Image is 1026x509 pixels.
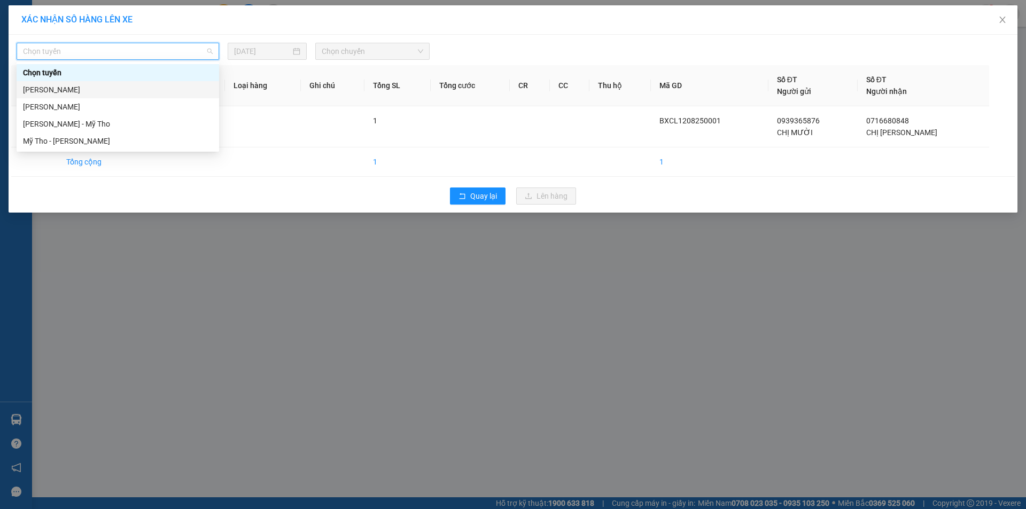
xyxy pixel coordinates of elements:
[651,147,768,177] td: 1
[777,87,811,96] span: Người gửi
[516,187,576,205] button: uploadLên hàng
[373,116,377,125] span: 1
[23,43,213,59] span: Chọn tuyến
[301,65,364,106] th: Ghi chú
[866,75,887,84] span: Số ĐT
[11,106,58,147] td: 1
[777,75,797,84] span: Số ĐT
[17,81,219,98] div: Cao Lãnh - Hồ Chí Minh
[23,118,213,130] div: [PERSON_NAME] - Mỹ Tho
[23,135,213,147] div: Mỹ Tho - [PERSON_NAME]
[866,128,937,137] span: CHỊ [PERSON_NAME]
[225,65,301,106] th: Loại hàng
[866,116,909,125] span: 0716680848
[364,147,431,177] td: 1
[23,84,213,96] div: [PERSON_NAME]
[450,187,506,205] button: rollbackQuay lại
[470,190,497,202] span: Quay lại
[17,115,219,132] div: Cao Lãnh - Mỹ Tho
[550,65,590,106] th: CC
[777,128,813,137] span: CHỊ MƯỜI
[651,65,768,106] th: Mã GD
[998,15,1007,24] span: close
[659,116,721,125] span: BXCL1208250001
[322,43,423,59] span: Chọn chuyến
[988,5,1017,35] button: Close
[17,64,219,81] div: Chọn tuyến
[58,147,136,177] td: Tổng cộng
[234,45,291,57] input: 12/08/2025
[589,65,651,106] th: Thu hộ
[866,87,907,96] span: Người nhận
[510,65,550,106] th: CR
[21,14,133,25] span: XÁC NHẬN SỐ HÀNG LÊN XE
[11,65,58,106] th: STT
[23,101,213,113] div: [PERSON_NAME]
[364,65,431,106] th: Tổng SL
[17,98,219,115] div: Hồ Chí Minh - Cao Lãnh
[23,67,213,79] div: Chọn tuyến
[458,192,466,201] span: rollback
[17,132,219,150] div: Mỹ Tho - Cao Lãnh
[777,116,820,125] span: 0939365876
[431,65,510,106] th: Tổng cước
